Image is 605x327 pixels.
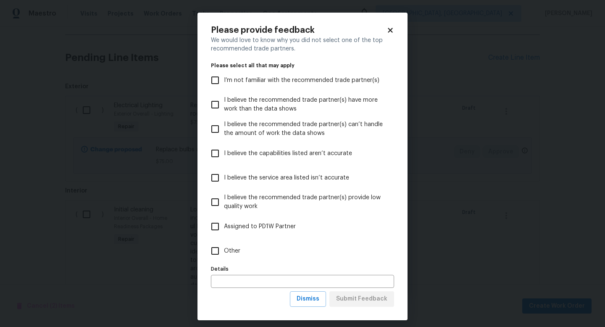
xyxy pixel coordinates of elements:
span: Dismiss [297,294,319,304]
span: I believe the capabilities listed aren’t accurate [224,149,352,158]
legend: Please select all that may apply [211,63,394,68]
span: I’m not familiar with the recommended trade partner(s) [224,76,379,85]
h2: Please provide feedback [211,26,387,34]
span: I believe the recommended trade partner(s) have more work than the data shows [224,96,387,113]
span: I believe the service area listed isn’t accurate [224,174,349,182]
div: We would love to know why you did not select one of the top recommended trade partners. [211,36,394,53]
label: Details [211,266,394,272]
span: Assigned to PD1W Partner [224,222,296,231]
span: I believe the recommended trade partner(s) can’t handle the amount of work the data shows [224,120,387,138]
span: Other [224,247,240,256]
span: I believe the recommended trade partner(s) provide low quality work [224,193,387,211]
button: Dismiss [290,291,326,307]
